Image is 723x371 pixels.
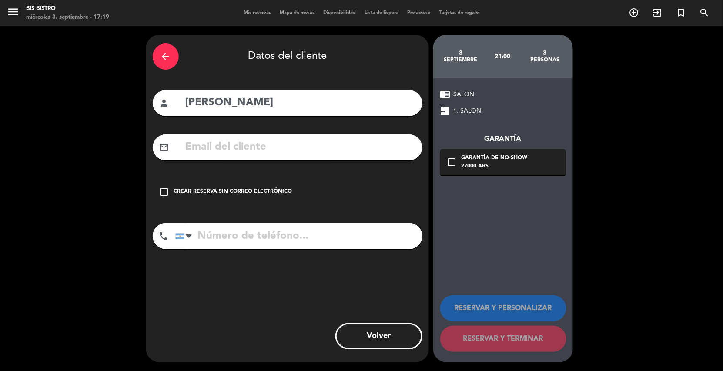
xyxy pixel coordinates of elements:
[276,10,319,15] span: Mapa de mesas
[440,89,451,100] span: chrome_reader_mode
[361,10,403,15] span: Lista de Espera
[161,51,171,62] i: arrow_back
[159,231,169,241] i: phone
[403,10,435,15] span: Pre-acceso
[26,4,109,13] div: Bis Bistro
[185,94,416,112] input: Nombre del cliente
[440,106,451,116] span: dashboard
[185,138,416,156] input: Email del cliente
[440,50,482,57] div: 3
[462,154,528,163] div: Garantía de no-show
[335,323,422,349] button: Volver
[524,50,566,57] div: 3
[440,295,566,321] button: RESERVAR Y PERSONALIZAR
[159,142,170,153] i: mail_outline
[700,7,710,18] i: search
[676,7,686,18] i: turned_in_not
[159,187,170,197] i: check_box_outline_blank
[447,157,457,167] i: check_box_outline_blank
[176,224,196,249] div: Argentina: +54
[440,326,566,352] button: RESERVAR Y TERMINAR
[159,98,170,108] i: person
[462,162,528,171] div: 27000 ARS
[454,90,475,100] span: SALON
[153,41,422,72] div: Datos del cliente
[629,7,639,18] i: add_circle_outline
[454,106,482,116] span: 1. SALON
[7,5,20,18] i: menu
[7,5,20,21] button: menu
[440,134,566,145] div: Garantía
[26,13,109,22] div: miércoles 3. septiembre - 17:19
[653,7,663,18] i: exit_to_app
[435,10,484,15] span: Tarjetas de regalo
[482,41,524,72] div: 21:00
[175,223,422,249] input: Número de teléfono...
[524,57,566,64] div: personas
[240,10,276,15] span: Mis reservas
[319,10,361,15] span: Disponibilidad
[440,57,482,64] div: septiembre
[174,187,292,196] div: Crear reserva sin correo electrónico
